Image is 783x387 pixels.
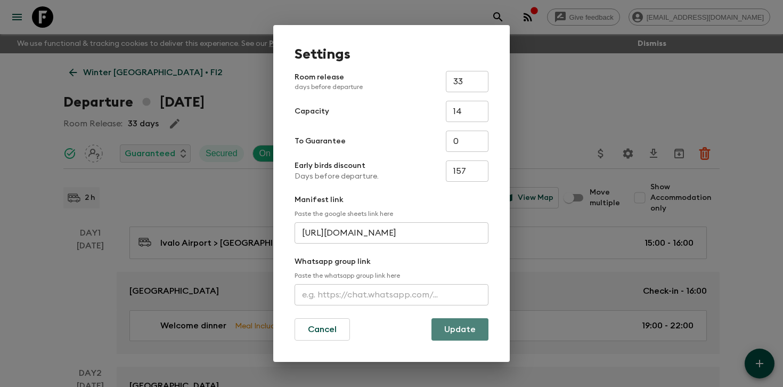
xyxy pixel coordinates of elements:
input: e.g. 30 [446,71,488,92]
p: Manifest link [295,195,488,205]
input: e.g. 14 [446,101,488,122]
p: Early birds discount [295,160,379,171]
button: Cancel [295,318,350,341]
input: e.g. https://docs.google.com/spreadsheets/d/1P7Zz9v8J0vXy1Q/edit#gid=0 [295,222,488,244]
p: Whatsapp group link [295,256,488,267]
input: e.g. https://chat.whatsapp.com/... [295,284,488,305]
p: Room release [295,72,363,91]
button: Update [431,318,488,341]
h1: Settings [295,46,488,62]
p: Days before departure. [295,171,379,182]
p: Capacity [295,106,329,117]
p: To Guarantee [295,136,346,147]
input: e.g. 180 [446,160,488,182]
p: Paste the google sheets link here [295,209,488,218]
p: Paste the whatsapp group link here [295,271,488,280]
input: e.g. 4 [446,131,488,152]
p: days before departure [295,83,363,91]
